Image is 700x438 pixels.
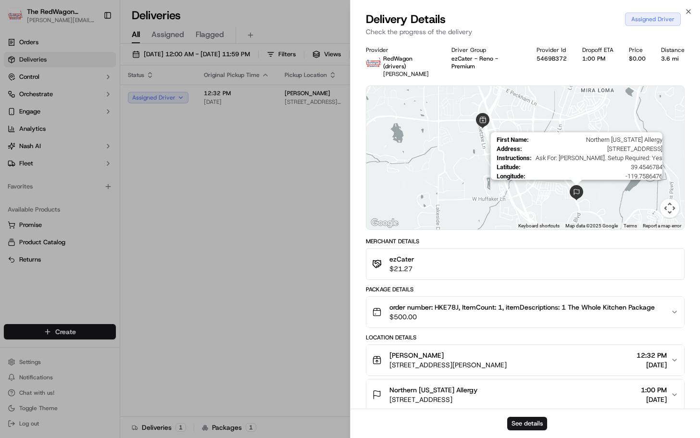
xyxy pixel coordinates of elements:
[10,140,25,155] img: Joana Marie Avellanoza
[19,150,27,157] img: 1736555255976-a54dd68f-1ca7-489b-9aae-adbdc363a1c4
[129,149,133,157] span: •
[43,92,158,101] div: Start new chat
[30,175,127,183] span: [PERSON_NAME] [PERSON_NAME]
[366,286,685,293] div: Package Details
[507,417,547,430] button: See details
[518,223,560,229] button: Keyboard shortcuts
[661,55,685,63] div: 3.6 mi
[19,215,74,225] span: Knowledge Base
[129,175,133,183] span: •
[10,10,29,29] img: Nash
[366,379,684,410] button: Northern [US_STATE] Allergy[STREET_ADDRESS]1:00 PM[DATE]
[369,217,400,229] a: Open this area in Google Maps (opens a new window)
[582,55,613,63] div: 1:00 PM
[389,350,444,360] span: [PERSON_NAME]
[525,145,662,152] span: [STREET_ADDRESS]
[389,302,655,312] span: order number: HKE78J, ItemCount: 1, itemDescriptions: 1 The Whole Kitchen Package
[537,55,567,63] button: 5469B372
[524,163,662,171] span: 39.4546784
[369,217,400,229] img: Google
[366,297,684,327] button: order number: HKE78J, ItemCount: 1, itemDescriptions: 1 The Whole Kitchen Package$500.00
[637,360,667,370] span: [DATE]
[537,46,567,54] div: Provider Id
[6,211,77,228] a: 📗Knowledge Base
[535,154,662,162] span: Ask For: [PERSON_NAME]. Setup Required: Yes
[10,125,64,133] div: Past conversations
[582,46,613,54] div: Dropoff ETA
[366,55,381,70] img: time_to_eat_nevada_logo
[10,38,175,54] p: Welcome 👋
[366,46,436,54] div: Provider
[496,136,528,143] span: First Name :
[451,46,522,54] div: Driver Group
[163,95,175,106] button: Start new chat
[389,385,477,395] span: Northern [US_STATE] Allergy
[529,173,662,180] span: -119.7586476
[77,211,158,228] a: 💻API Documentation
[20,92,37,109] img: 1727276513143-84d647e1-66c0-4f92-a045-3c9f9f5dfd92
[96,238,116,246] span: Pylon
[30,149,127,157] span: [PERSON_NAME] [PERSON_NAME]
[532,136,662,143] span: Northern [US_STATE] Allergy
[10,166,25,181] img: Ericka Mae
[383,70,429,78] span: [PERSON_NAME]
[366,238,685,245] div: Merchant Details
[389,264,414,274] span: $21.27
[451,55,522,70] div: ezCater - Reno - Premium
[68,238,116,246] a: Powered byPylon
[641,395,667,404] span: [DATE]
[383,55,436,70] p: RedWagon (drivers)
[366,12,446,27] span: Delivery Details
[389,312,655,322] span: $500.00
[643,223,681,228] a: Report a map error
[81,216,89,224] div: 💻
[496,163,520,171] span: Latitude :
[149,123,175,135] button: See all
[366,345,684,375] button: [PERSON_NAME][STREET_ADDRESS][PERSON_NAME]12:32 PM[DATE]
[565,223,618,228] span: Map data ©2025 Google
[43,101,132,109] div: We're available if you need us!
[629,55,646,63] div: $0.00
[135,175,154,183] span: [DATE]
[91,215,154,225] span: API Documentation
[496,145,522,152] span: Address :
[366,27,685,37] p: Check the progress of the delivery
[389,395,477,404] span: [STREET_ADDRESS]
[629,46,646,54] div: Price
[389,254,414,264] span: ezCater
[496,173,525,180] span: Longitude :
[496,154,531,162] span: Instructions :
[660,199,679,218] button: Map camera controls
[624,223,637,228] a: Terms (opens in new tab)
[10,216,17,224] div: 📗
[25,62,173,72] input: Got a question? Start typing here...
[366,334,685,341] div: Location Details
[641,385,667,395] span: 1:00 PM
[10,92,27,109] img: 1736555255976-a54dd68f-1ca7-489b-9aae-adbdc363a1c4
[637,350,667,360] span: 12:32 PM
[135,149,154,157] span: [DATE]
[389,360,507,370] span: [STREET_ADDRESS][PERSON_NAME]
[661,46,685,54] div: Distance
